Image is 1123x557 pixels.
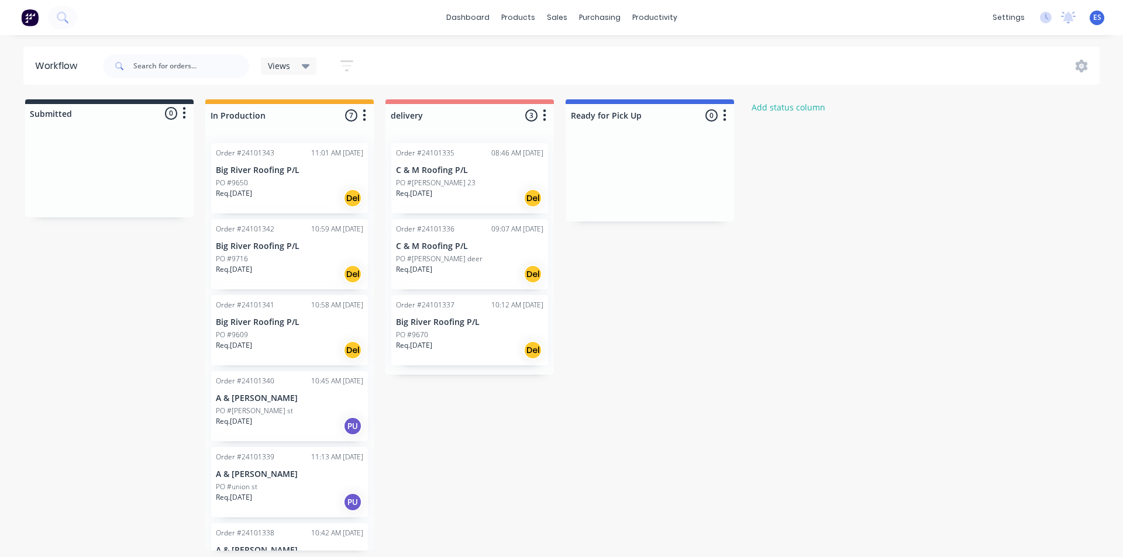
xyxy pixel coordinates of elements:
[396,317,543,327] p: Big River Roofing P/L
[391,295,548,365] div: Order #2410133710:12 AM [DATE]Big River Roofing P/LPO #9670Req.[DATE]Del
[396,241,543,251] p: C & M Roofing P/L
[495,9,541,26] div: products
[396,188,432,199] p: Req. [DATE]
[311,376,363,386] div: 10:45 AM [DATE]
[21,9,39,26] img: Factory
[343,493,362,511] div: PU
[311,224,363,234] div: 10:59 AM [DATE]
[211,295,368,365] div: Order #2410134110:58 AM [DATE]Big River Roofing P/LPO #9609Req.[DATE]Del
[391,143,548,213] div: Order #2410133508:46 AM [DATE]C & M Roofing P/LPO #[PERSON_NAME] 23Req.[DATE]Del
[523,189,542,207] div: Del
[216,545,363,555] p: A & [PERSON_NAME]
[216,452,274,462] div: Order #24101339
[211,371,368,441] div: Order #2410134010:45 AM [DATE]A & [PERSON_NAME]PO #[PERSON_NAME] stReq.[DATE]PU
[396,254,483,264] p: PO #[PERSON_NAME] deer
[216,406,293,416] p: PO #[PERSON_NAME] st
[440,9,495,26] a: dashboard
[311,528,363,538] div: 10:42 AM [DATE]
[216,492,252,503] p: Req. [DATE]
[216,393,363,403] p: A & [PERSON_NAME]
[541,9,573,26] div: sales
[216,188,252,199] p: Req. [DATE]
[491,148,543,158] div: 08:46 AM [DATE]
[523,341,542,359] div: Del
[216,300,274,310] div: Order #24101341
[396,264,432,275] p: Req. [DATE]
[216,469,363,479] p: A & [PERSON_NAME]
[216,148,274,158] div: Order #24101343
[573,9,626,26] div: purchasing
[216,482,257,492] p: PO #union st
[391,219,548,289] div: Order #2410133609:07 AM [DATE]C & M Roofing P/LPO #[PERSON_NAME] deerReq.[DATE]Del
[311,148,363,158] div: 11:01 AM [DATE]
[216,330,248,340] p: PO #9609
[133,54,249,78] input: Search for orders...
[343,189,362,207] div: Del
[1093,12,1101,23] span: ES
[396,300,454,310] div: Order #24101337
[216,224,274,234] div: Order #24101342
[311,452,363,462] div: 11:13 AM [DATE]
[216,254,248,264] p: PO #9716
[396,330,428,340] p: PO #9670
[211,219,368,289] div: Order #2410134210:59 AM [DATE]Big River Roofing P/LPO #9716Req.[DATE]Del
[343,265,362,283] div: Del
[396,224,454,234] div: Order #24101336
[746,99,832,115] button: Add status column
[211,447,368,517] div: Order #2410133911:13 AM [DATE]A & [PERSON_NAME]PO #union stReq.[DATE]PU
[216,264,252,275] p: Req. [DATE]
[216,178,248,188] p: PO #9650
[216,241,363,251] p: Big River Roofing P/L
[216,376,274,386] div: Order #24101340
[35,59,83,73] div: Workflow
[626,9,683,26] div: productivity
[987,9,1031,26] div: settings
[216,165,363,175] p: Big River Roofing P/L
[491,300,543,310] div: 10:12 AM [DATE]
[396,165,543,175] p: C & M Roofing P/L
[216,528,274,538] div: Order #24101338
[396,178,476,188] p: PO #[PERSON_NAME] 23
[396,340,432,351] p: Req. [DATE]
[216,416,252,427] p: Req. [DATE]
[268,60,290,72] span: Views
[523,265,542,283] div: Del
[216,317,363,327] p: Big River Roofing P/L
[343,341,362,359] div: Del
[311,300,363,310] div: 10:58 AM [DATE]
[491,224,543,234] div: 09:07 AM [DATE]
[216,340,252,351] p: Req. [DATE]
[396,148,454,158] div: Order #24101335
[211,143,368,213] div: Order #2410134311:01 AM [DATE]Big River Roofing P/LPO #9650Req.[DATE]Del
[343,417,362,435] div: PU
